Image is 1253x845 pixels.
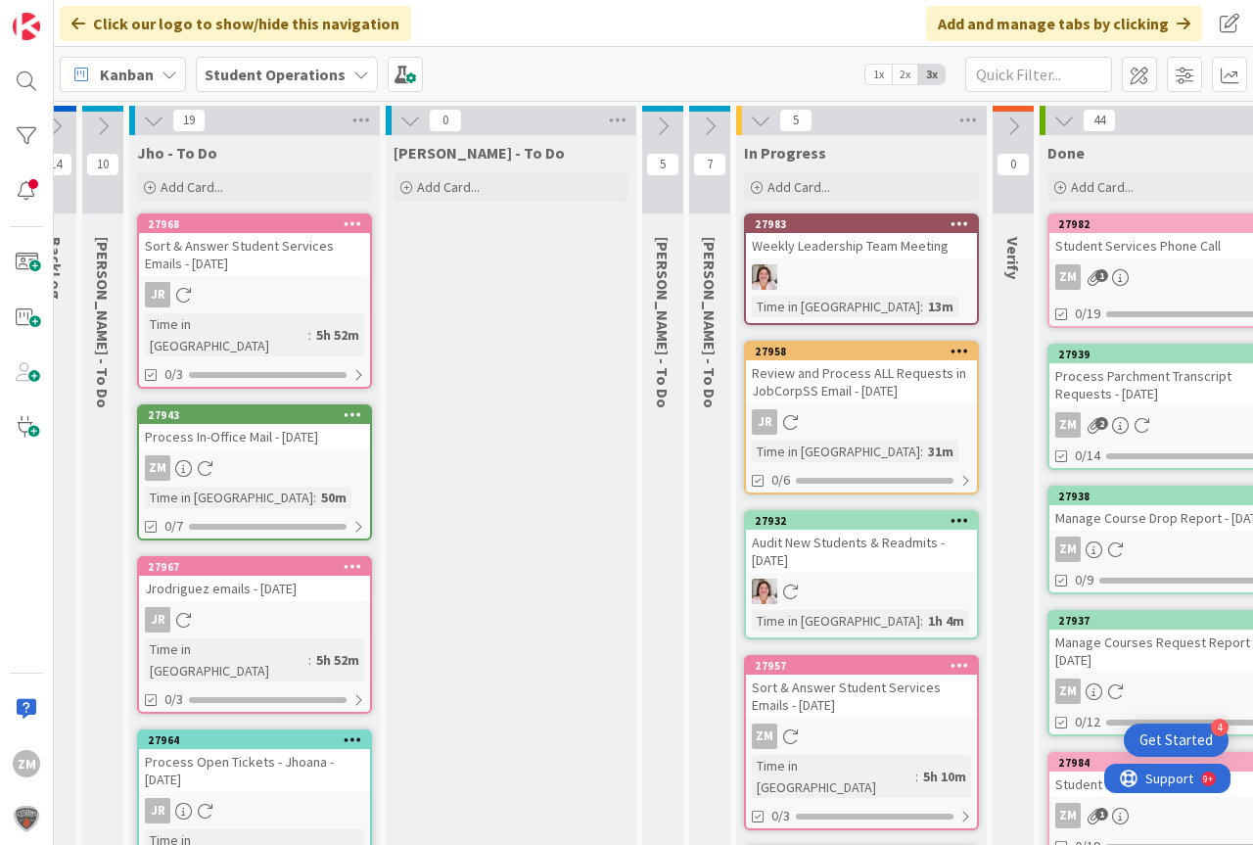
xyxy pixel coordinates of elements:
[752,296,920,317] div: Time in [GEOGRAPHIC_DATA]
[13,13,40,40] img: Visit kanbanzone.com
[752,579,777,604] img: EW
[100,63,154,86] span: Kanban
[965,57,1112,92] input: Quick Filter...
[137,213,372,389] a: 27968Sort & Answer Student Services Emails - [DATE]JRTime in [GEOGRAPHIC_DATA]:5h 52m0/3
[1047,143,1085,163] span: Done
[923,296,958,317] div: 13m
[746,215,977,233] div: 27983
[923,441,958,462] div: 31m
[700,237,719,408] span: Amanda - To Do
[1211,719,1229,736] div: 4
[920,610,923,632] span: :
[918,65,945,84] span: 3x
[46,237,66,300] span: BackLog
[311,649,364,671] div: 5h 52m
[746,675,977,718] div: Sort & Answer Student Services Emails - [DATE]
[139,406,370,424] div: 27943
[139,576,370,601] div: Jrodriguez emails - [DATE]
[755,514,977,528] div: 27932
[205,65,346,84] b: Student Operations
[1124,724,1229,757] div: Open Get Started checklist, remaining modules: 4
[918,766,971,787] div: 5h 10m
[1071,178,1134,196] span: Add Card...
[746,530,977,573] div: Audit New Students & Readmits - [DATE]
[746,512,977,530] div: 27932
[744,213,979,325] a: 27983Weekly Leadership Team MeetingEWTime in [GEOGRAPHIC_DATA]:13m
[752,610,920,632] div: Time in [GEOGRAPHIC_DATA]
[139,215,370,233] div: 27968
[13,805,40,832] img: avatar
[1075,446,1100,466] span: 0/14
[892,65,918,84] span: 2x
[313,487,316,508] span: :
[752,409,777,435] div: JR
[1055,264,1081,290] div: ZM
[1083,109,1116,132] span: 44
[93,237,113,408] span: Emilie - To Do
[1075,712,1100,732] span: 0/12
[1075,570,1093,590] span: 0/9
[148,560,370,574] div: 27967
[752,724,777,749] div: ZM
[746,343,977,360] div: 27958
[1139,730,1213,750] div: Get Started
[1003,237,1023,279] span: Verify
[746,264,977,290] div: EW
[755,659,977,673] div: 27957
[86,153,119,176] span: 10
[145,282,170,307] div: JR
[139,558,370,576] div: 27967
[137,404,372,540] a: 27943Process In-Office Mail - [DATE]ZMTime in [GEOGRAPHIC_DATA]:50m0/7
[767,178,830,196] span: Add Card...
[316,487,351,508] div: 50m
[145,607,170,633] div: JR
[311,324,364,346] div: 5h 52m
[145,455,170,481] div: ZM
[139,731,370,749] div: 27964
[139,282,370,307] div: JR
[145,798,170,823] div: JR
[41,3,89,26] span: Support
[1055,412,1081,438] div: ZM
[164,516,183,537] span: 0/7
[752,264,777,290] img: EW
[60,6,411,41] div: Click our logo to show/hide this navigation
[746,233,977,258] div: Weekly Leadership Team Meeting
[779,109,812,132] span: 5
[1055,803,1081,828] div: ZM
[752,755,915,798] div: Time in [GEOGRAPHIC_DATA]
[923,610,969,632] div: 1h 4m
[1095,269,1108,282] span: 1
[746,409,977,435] div: JR
[755,217,977,231] div: 27983
[139,455,370,481] div: ZM
[164,689,183,710] span: 0/3
[693,153,726,176] span: 7
[746,360,977,403] div: Review and Process ALL Requests in JobCorpSS Email - [DATE]
[139,215,370,276] div: 27968Sort & Answer Student Services Emails - [DATE]
[1095,808,1108,821] span: 1
[308,324,311,346] span: :
[394,143,565,163] span: Zaida - To Do
[746,579,977,604] div: EW
[997,153,1030,176] span: 0
[1075,304,1100,324] span: 0/19
[746,657,977,718] div: 27957Sort & Answer Student Services Emails - [DATE]
[139,558,370,601] div: 27967Jrodriguez emails - [DATE]
[744,510,979,639] a: 27932Audit New Students & Readmits - [DATE]EWTime in [GEOGRAPHIC_DATA]:1h 4m
[145,487,313,508] div: Time in [GEOGRAPHIC_DATA]
[139,607,370,633] div: JR
[752,441,920,462] div: Time in [GEOGRAPHIC_DATA]
[145,638,308,681] div: Time in [GEOGRAPHIC_DATA]
[137,143,217,163] span: Jho - To Do
[148,733,370,747] div: 27964
[139,424,370,449] div: Process In-Office Mail - [DATE]
[417,178,480,196] span: Add Card...
[145,313,308,356] div: Time in [GEOGRAPHIC_DATA]
[646,153,679,176] span: 5
[139,406,370,449] div: 27943Process In-Office Mail - [DATE]
[653,237,673,408] span: Eric - To Do
[99,8,109,23] div: 9+
[139,233,370,276] div: Sort & Answer Student Services Emails - [DATE]
[429,109,462,132] span: 0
